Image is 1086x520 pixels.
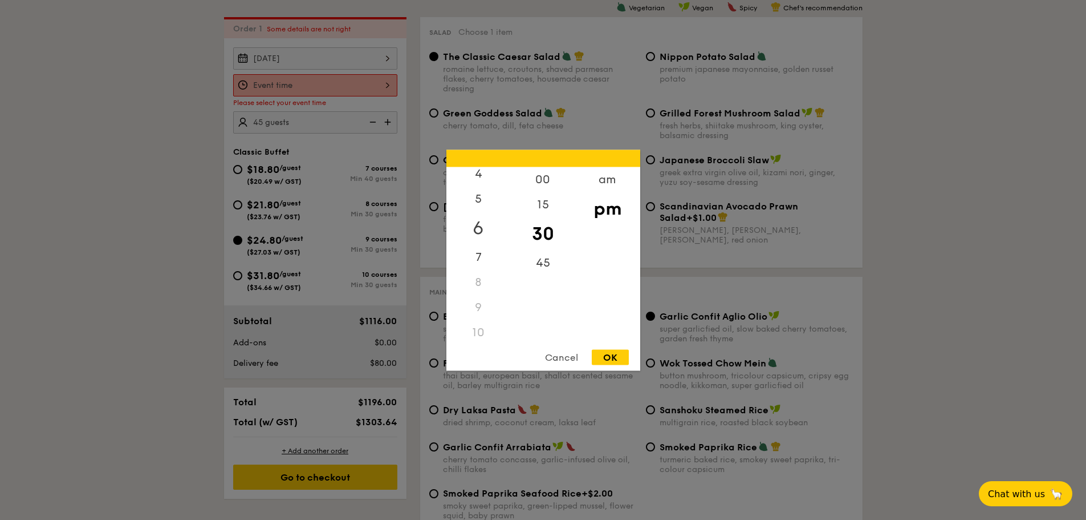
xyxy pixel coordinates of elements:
[511,192,575,217] div: 15
[592,349,629,365] div: OK
[979,481,1072,506] button: Chat with us🦙
[511,250,575,275] div: 45
[446,320,511,345] div: 10
[446,161,511,186] div: 4
[1050,487,1063,501] span: 🦙
[446,211,511,244] div: 6
[534,349,589,365] div: Cancel
[446,269,511,295] div: 8
[511,167,575,192] div: 00
[511,217,575,250] div: 30
[446,244,511,269] div: 7
[446,186,511,211] div: 5
[446,295,511,320] div: 9
[988,489,1045,499] span: Chat with us
[575,192,640,225] div: pm
[575,167,640,192] div: am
